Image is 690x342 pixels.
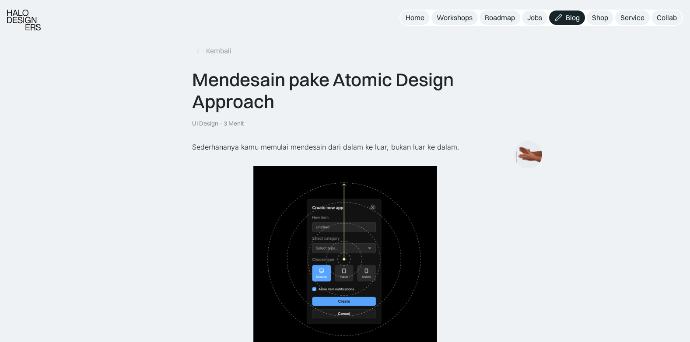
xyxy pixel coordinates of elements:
[480,10,520,25] a: Roadmap
[192,120,218,127] div: UI Design
[620,13,644,22] div: Service
[527,13,542,22] div: Jobs
[549,10,585,25] a: Blog
[566,13,580,22] div: Blog
[192,154,498,166] p: ‍
[657,13,677,22] div: Collab
[615,10,650,25] a: Service
[651,10,682,25] a: Collab
[522,10,547,25] a: Jobs
[406,13,424,22] div: Home
[192,69,498,113] div: Mendesain pake Atomic Design Approach
[431,10,478,25] a: Workshops
[192,141,498,154] p: Sederhananya kamu memulai mendesain dari dalam ke luar, bukan luar ke dalam.
[206,46,231,56] div: Kembali
[587,10,613,25] a: Shop
[592,13,608,22] div: Shop
[192,44,235,58] a: Kembali
[219,120,223,127] div: ·
[224,120,244,127] div: 3 Menit
[400,10,430,25] a: Home
[437,13,473,22] div: Workshops
[485,13,515,22] div: Roadmap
